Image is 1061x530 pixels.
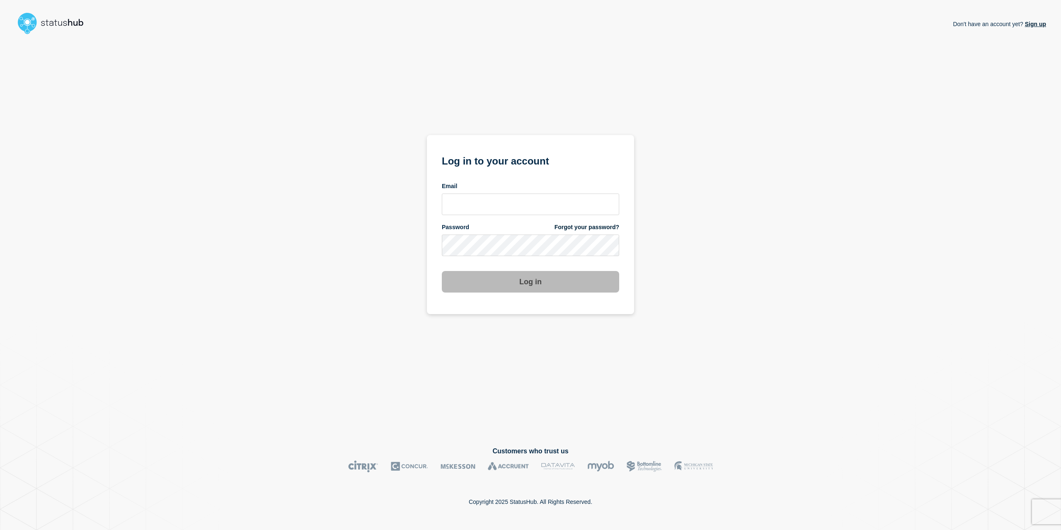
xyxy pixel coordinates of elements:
[587,460,614,472] img: myob logo
[442,235,619,256] input: password input
[627,460,662,472] img: Bottomline logo
[953,14,1046,34] p: Don't have an account yet?
[488,460,529,472] img: Accruent logo
[442,182,457,190] span: Email
[348,460,378,472] img: Citrix logo
[555,223,619,231] a: Forgot your password?
[15,448,1046,455] h2: Customers who trust us
[442,152,619,168] h1: Log in to your account
[1023,21,1046,27] a: Sign up
[469,499,592,505] p: Copyright 2025 StatusHub. All Rights Reserved.
[674,460,713,472] img: MSU logo
[442,194,619,215] input: email input
[442,271,619,293] button: Log in
[441,460,475,472] img: McKesson logo
[391,460,428,472] img: Concur logo
[15,10,94,36] img: StatusHub logo
[541,460,575,472] img: DataVita logo
[442,223,469,231] span: Password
